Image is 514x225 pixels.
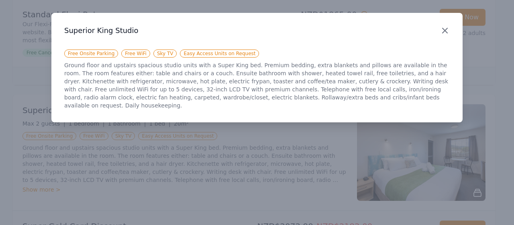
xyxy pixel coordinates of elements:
span: Free Onsite Parking [64,50,118,58]
span: Free WiFi [121,50,150,58]
span: Sky TV [153,50,177,58]
h3: Superior King Studio [64,26,450,35]
span: Easy Access Units on Request [180,50,259,58]
p: Ground floor and upstairs spacious studio units with a Super King bed. Premium bedding, extra bla... [64,61,450,109]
